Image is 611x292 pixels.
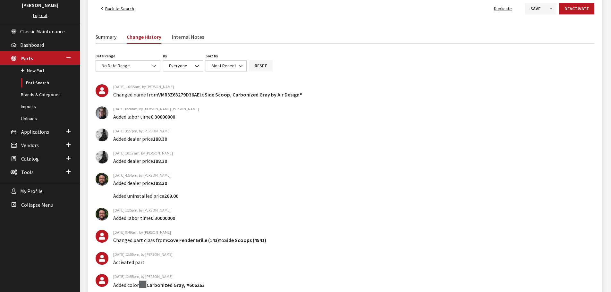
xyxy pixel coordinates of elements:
[164,193,178,199] span: 269.00
[96,129,108,141] img: K. Dorton
[113,192,594,200] li: Added uninstalled price
[96,208,594,213] div: [DATE] 1:25pm, by [PERSON_NAME]
[96,84,108,97] img: C. Dorton
[33,13,47,18] a: Log out
[21,55,33,62] span: Parts
[139,282,205,288] span: Carbonized Gray, #606263
[96,3,140,14] a: Back to Search
[105,6,134,12] span: Back to Search
[224,237,266,243] span: Side Scoops (4541)
[249,60,273,71] button: Reset
[559,3,594,14] button: Deactivate
[151,215,175,221] span: 0.30000000
[127,30,161,44] a: Change History
[20,42,44,48] span: Dashboard
[163,53,167,59] label: By
[96,252,594,257] div: [DATE] 12:55pm, by [PERSON_NAME]
[96,208,108,221] img: J. Moya
[206,53,218,59] label: Sort by
[167,63,199,69] span: Everyone
[96,84,594,89] div: [DATE], 10:35am, by [PERSON_NAME]
[96,60,160,71] span: No Date Range
[113,135,594,143] li: Added dealer price
[494,6,512,12] span: Duplicate
[210,63,242,69] span: Most Recent
[96,106,108,119] img: K. Callahan Collins
[96,173,108,186] img: J. Moya
[113,91,594,98] li: Changed name from to
[96,106,594,112] div: [DATE] 8:28am, by [PERSON_NAME] [PERSON_NAME]
[151,113,175,120] span: 0.30000000
[96,252,108,265] img: C. Dorton
[21,129,49,135] span: Applications
[113,214,594,222] li: Added labor time
[167,237,219,243] span: Cove Fender Grille (143)
[96,151,594,156] div: [DATE] 10:17am, by [PERSON_NAME]
[21,169,34,175] span: Tools
[96,230,594,235] div: [DATE] 9:49am, by [PERSON_NAME]
[6,1,74,9] h3: [PERSON_NAME]
[102,63,130,69] span: No Date Range
[96,30,116,43] a: Summary
[205,91,302,98] span: Side Scoop, Carbonized Gray by Air Design®
[488,3,517,14] button: Duplicate
[172,30,204,43] a: Internal Notes
[206,60,247,71] span: Most Recent
[21,202,53,208] span: Collapse Menu
[20,28,65,35] span: Classic Maintenance
[100,63,156,69] span: No Date Range
[113,179,594,187] li: Added dealer price
[113,157,594,165] li: Added dealer price
[21,155,39,162] span: Catalog
[96,274,108,287] img: C. Dorton
[153,180,167,186] span: 188.30
[169,63,187,69] span: Everyone
[113,258,594,266] li: Activated part
[96,53,115,59] label: Date Range
[113,113,594,121] li: Added labor time
[153,158,167,164] span: 188.30
[96,129,594,134] div: [DATE] 3:27pm, by [PERSON_NAME]
[21,142,39,148] span: Vendors
[113,236,594,244] li: Changed part class from to
[158,91,199,98] span: VMR3Z63279D36AE
[96,274,594,279] div: [DATE] 12:55pm, by [PERSON_NAME]
[163,60,203,71] span: Everyone
[113,280,594,289] li: Added color
[96,230,108,243] img: C. Dorton
[153,136,167,142] span: 188.30
[20,188,43,195] span: My Profile
[96,173,594,178] div: [DATE] 4:54pm, by [PERSON_NAME]
[525,3,546,14] button: Save
[96,151,108,163] img: K. Dorton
